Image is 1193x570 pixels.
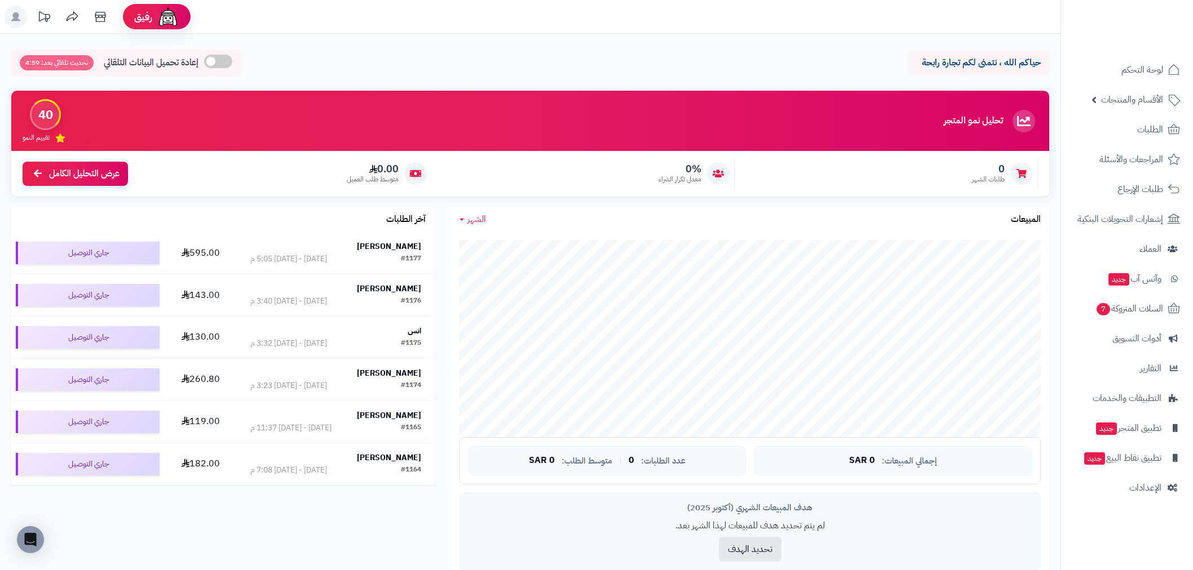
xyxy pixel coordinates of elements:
span: جديد [1084,452,1105,465]
span: | [619,456,622,465]
div: [DATE] - [DATE] 3:23 م [250,380,327,391]
a: الشهر [459,213,486,226]
div: جاري التوصيل [16,453,160,475]
span: تحديث تلقائي بعد: 4:59 [20,55,94,70]
span: متوسط الطلب: [562,456,612,466]
span: تقييم النمو [23,133,50,142]
span: أدوات التسويق [1112,331,1161,346]
span: 7 [1097,303,1110,315]
a: المراجعات والأسئلة [1068,146,1186,173]
span: تطبيق نقاط البيع [1083,450,1161,466]
a: السلات المتروكة7 [1068,295,1186,322]
span: معدل تكرار الشراء [659,175,701,184]
span: 0 [629,456,634,466]
span: 0 [972,163,1005,175]
div: #1165 [401,422,421,434]
div: جاري التوصيل [16,368,160,391]
div: [DATE] - [DATE] 3:32 م [250,338,327,349]
strong: [PERSON_NAME] [357,241,421,252]
span: طلبات الإرجاع [1117,181,1163,197]
td: 143.00 [164,274,237,316]
span: التطبيقات والخدمات [1093,390,1161,406]
span: تطبيق المتجر [1095,420,1161,436]
td: 119.00 [164,401,237,443]
div: [DATE] - [DATE] 5:05 م [250,253,327,265]
h3: المبيعات [1011,215,1041,225]
span: لوحة التحكم [1121,62,1163,78]
span: السلات المتروكة [1095,301,1163,317]
h3: تحليل نمو المتجر [944,116,1003,126]
span: جديد [1108,273,1129,286]
a: التطبيقات والخدمات [1068,385,1186,412]
strong: [PERSON_NAME] [357,452,421,464]
a: الإعدادات [1068,474,1186,501]
span: الشهر [467,212,486,226]
a: العملاء [1068,235,1186,262]
div: #1177 [401,253,421,265]
span: العملاء [1139,241,1161,257]
td: 260.80 [164,359,237,400]
div: #1176 [401,296,421,307]
div: جاري التوصيل [16,284,160,306]
a: تحديثات المنصة [30,6,58,31]
a: أدوات التسويق [1068,325,1186,352]
span: 0.00 [347,163,399,175]
div: جاري التوصيل [16,242,160,264]
a: إشعارات التحويلات البنكية [1068,206,1186,233]
span: متوسط طلب العميل [347,175,399,184]
span: 0 SAR [529,456,555,466]
span: جديد [1096,422,1117,435]
div: #1174 [401,380,421,391]
div: [DATE] - [DATE] 7:08 م [250,465,327,476]
td: 182.00 [164,443,237,485]
span: المراجعات والأسئلة [1099,152,1163,167]
div: جاري التوصيل [16,411,160,433]
a: الطلبات [1068,116,1186,143]
span: الأقسام والمنتجات [1101,92,1163,108]
span: إشعارات التحويلات البنكية [1077,211,1163,227]
strong: انس [408,325,421,337]
td: 130.00 [164,317,237,358]
span: إجمالي المبيعات: [882,456,937,466]
span: رفيق [134,10,152,24]
span: عرض التحليل الكامل [49,167,120,180]
span: الطلبات [1137,122,1163,137]
span: 0 SAR [849,456,875,466]
div: [DATE] - [DATE] 11:37 م [250,422,332,434]
button: تحديد الهدف [719,537,781,562]
a: لوحة التحكم [1068,56,1186,83]
div: [DATE] - [DATE] 3:40 م [250,296,327,307]
a: عرض التحليل الكامل [23,162,128,186]
a: تطبيق نقاط البيعجديد [1068,444,1186,471]
span: إعادة تحميل البيانات التلقائي [104,56,198,69]
a: تطبيق المتجرجديد [1068,415,1186,442]
p: لم يتم تحديد هدف للمبيعات لهذا الشهر بعد. [469,519,1032,532]
strong: [PERSON_NAME] [357,283,421,295]
td: 595.00 [164,232,237,274]
a: وآتس آبجديد [1068,265,1186,292]
span: التقارير [1140,360,1161,376]
div: Open Intercom Messenger [17,526,44,553]
strong: [PERSON_NAME] [357,409,421,421]
strong: [PERSON_NAME] [357,367,421,379]
div: جاري التوصيل [16,326,160,349]
img: ai-face.png [157,6,179,28]
a: طلبات الإرجاع [1068,176,1186,203]
div: #1164 [401,465,421,476]
img: logo-2.png [1116,30,1182,54]
span: عدد الطلبات: [641,456,686,466]
div: #1175 [401,338,421,349]
h3: آخر الطلبات [386,215,426,225]
span: الإعدادات [1129,480,1161,496]
span: 0% [659,163,701,175]
div: هدف المبيعات الشهري (أكتوبر 2025) [469,502,1032,514]
span: طلبات الشهر [972,175,1005,184]
p: حياكم الله ، نتمنى لكم تجارة رابحة [917,56,1041,69]
span: وآتس آب [1107,271,1161,287]
a: التقارير [1068,355,1186,382]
